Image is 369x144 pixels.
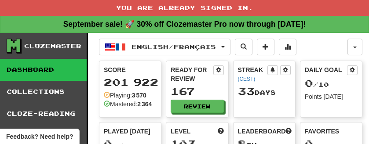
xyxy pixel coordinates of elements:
div: 201 922 [104,77,157,88]
span: This week in points, UTC [285,127,292,136]
div: Favorites [305,127,358,136]
span: / 10 [305,81,329,88]
span: Score more points to level up [218,127,224,136]
div: Ready for Review [171,65,213,83]
span: Level [171,127,190,136]
div: Playing: [104,91,146,100]
span: 33 [238,85,255,97]
span: Open feedback widget [6,132,73,141]
div: Clozemaster [24,42,81,50]
a: (CEST) [238,76,256,82]
strong: 2 364 [137,101,152,108]
button: English/Français [99,39,230,55]
strong: September sale! 🚀 30% off Clozemaster Pro now through [DATE]! [63,20,306,29]
button: Search sentences [235,39,252,55]
button: Review [171,100,223,113]
div: Streak [238,65,267,83]
div: Day s [238,86,291,97]
strong: 3 570 [132,92,146,99]
span: 0 [305,77,313,89]
span: Played [DATE] [104,127,150,136]
button: Add sentence to collection [257,39,274,55]
div: Mastered: [104,100,152,108]
span: Leaderboard [238,127,286,136]
span: English / Français [132,43,216,50]
div: 167 [171,86,223,97]
div: Daily Goal [305,65,347,75]
div: Score [104,65,157,74]
button: More stats [279,39,296,55]
div: Points [DATE] [305,92,358,101]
